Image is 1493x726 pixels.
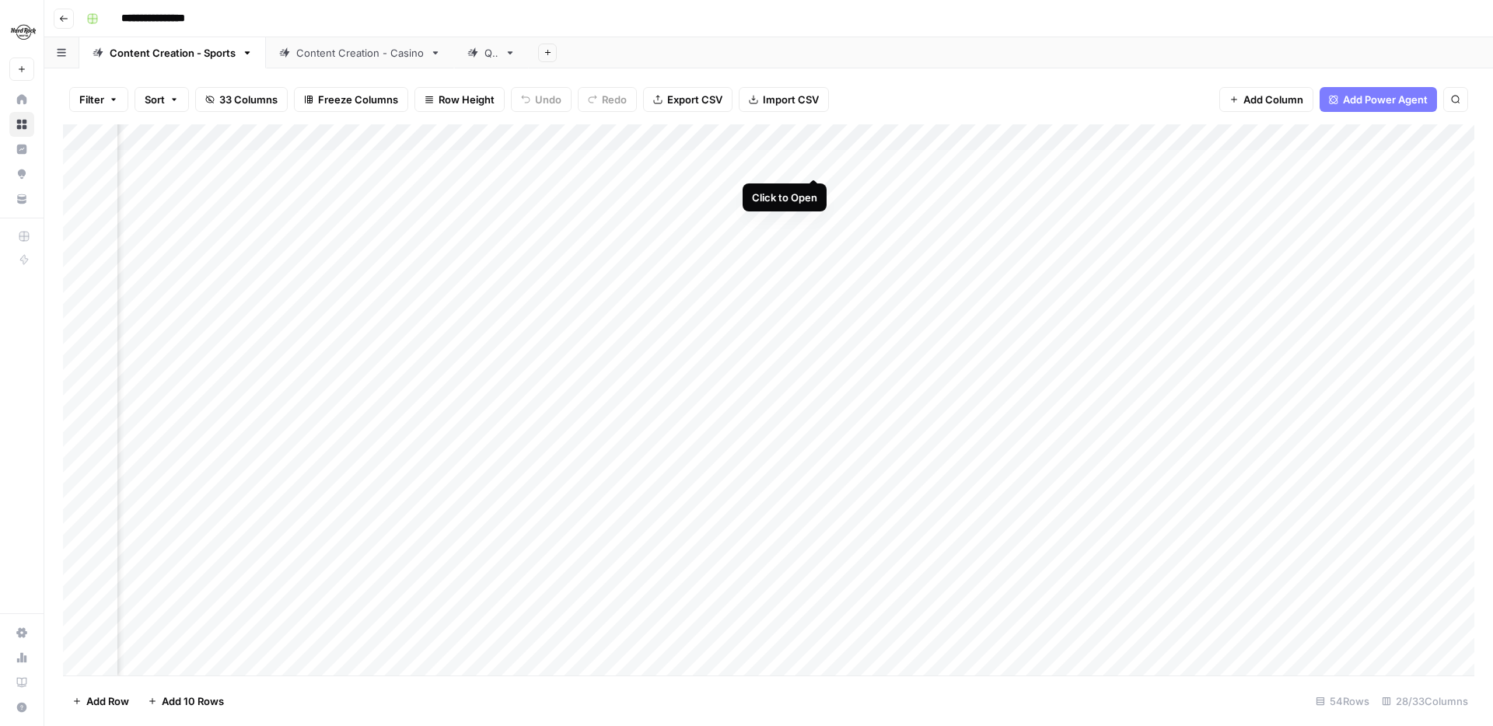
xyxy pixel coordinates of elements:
[9,187,34,211] a: Your Data
[69,87,128,112] button: Filter
[667,92,722,107] span: Export CSV
[79,37,266,68] a: Content Creation - Sports
[1343,92,1428,107] span: Add Power Agent
[110,45,236,61] div: Content Creation - Sports
[219,92,278,107] span: 33 Columns
[266,37,454,68] a: Content Creation - Casino
[1243,92,1303,107] span: Add Column
[318,92,398,107] span: Freeze Columns
[9,645,34,670] a: Usage
[79,92,104,107] span: Filter
[1376,689,1474,714] div: 28/33 Columns
[294,87,408,112] button: Freeze Columns
[9,137,34,162] a: Insights
[439,92,495,107] span: Row Height
[414,87,505,112] button: Row Height
[9,18,37,46] img: Hard Rock Digital Logo
[578,87,637,112] button: Redo
[484,45,498,61] div: QA
[296,45,424,61] div: Content Creation - Casino
[63,689,138,714] button: Add Row
[145,92,165,107] span: Sort
[9,12,34,51] button: Workspace: Hard Rock Digital
[9,162,34,187] a: Opportunities
[9,695,34,720] button: Help + Support
[9,87,34,112] a: Home
[135,87,189,112] button: Sort
[763,92,819,107] span: Import CSV
[752,190,817,205] div: Click to Open
[454,37,529,68] a: QA
[138,689,233,714] button: Add 10 Rows
[739,87,829,112] button: Import CSV
[162,693,224,709] span: Add 10 Rows
[1320,87,1437,112] button: Add Power Agent
[602,92,627,107] span: Redo
[9,112,34,137] a: Browse
[86,693,129,709] span: Add Row
[9,620,34,645] a: Settings
[511,87,572,112] button: Undo
[535,92,561,107] span: Undo
[1309,689,1376,714] div: 54 Rows
[1219,87,1313,112] button: Add Column
[195,87,288,112] button: 33 Columns
[9,670,34,695] a: Learning Hub
[643,87,733,112] button: Export CSV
